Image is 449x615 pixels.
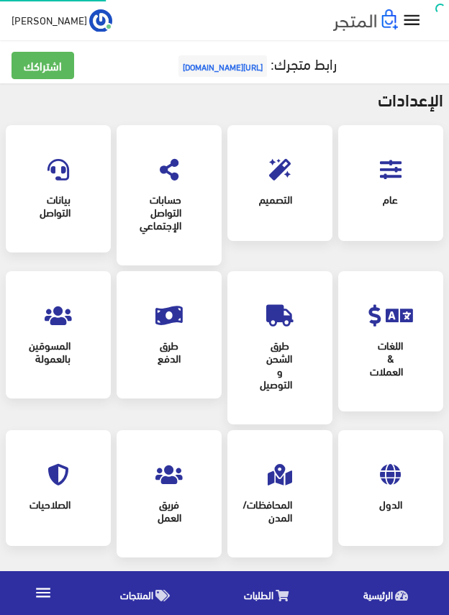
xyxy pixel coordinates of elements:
[6,89,443,119] h2: اﻹعدادات
[364,469,417,520] a: الدول
[32,164,85,227] a: بيانات التواصل
[211,575,330,611] a: الطلبات
[142,183,196,240] span: حسابات التواصل الإجتماعي
[86,575,211,611] a: المنتجات
[175,50,337,76] a: رابط متجرك:[URL][DOMAIN_NAME]
[253,469,307,532] a: المحافظات/المدن
[253,164,307,215] a: التصميم
[330,575,449,611] a: الرئيسية
[34,583,53,602] i: 
[402,10,422,31] i: 
[32,329,85,373] span: المسوقين بالعمولة
[253,310,307,398] a: طرق الشحن و التوصيل
[142,310,196,373] a: طرق الدفع
[364,183,417,215] span: عام
[32,310,85,373] a: المسوقين بالعمولة
[364,310,417,386] a: اللغات & العملات
[253,488,307,532] span: المحافظات/المدن
[89,9,112,32] img: ...
[363,586,393,603] span: الرئيسية
[142,164,196,240] a: حسابات التواصل الإجتماعي
[364,488,417,520] span: الدول
[253,183,307,215] span: التصميم
[333,9,398,31] img: .
[178,55,267,77] span: [URL][DOMAIN_NAME]
[120,586,153,603] span: المنتجات
[364,329,417,386] span: اللغات & العملات
[142,329,196,373] span: طرق الدفع
[253,329,307,398] span: طرق الشحن و التوصيل
[142,488,196,532] span: فريق العمل
[12,11,87,29] span: [PERSON_NAME]
[244,586,273,603] span: الطلبات
[364,164,417,215] a: عام
[32,488,85,520] span: الصلاحيات
[12,52,74,79] a: اشتراكك
[32,469,85,520] a: الصلاحيات
[142,469,196,532] a: فريق العمل
[32,183,85,227] span: بيانات التواصل
[12,9,112,32] a: ... [PERSON_NAME]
